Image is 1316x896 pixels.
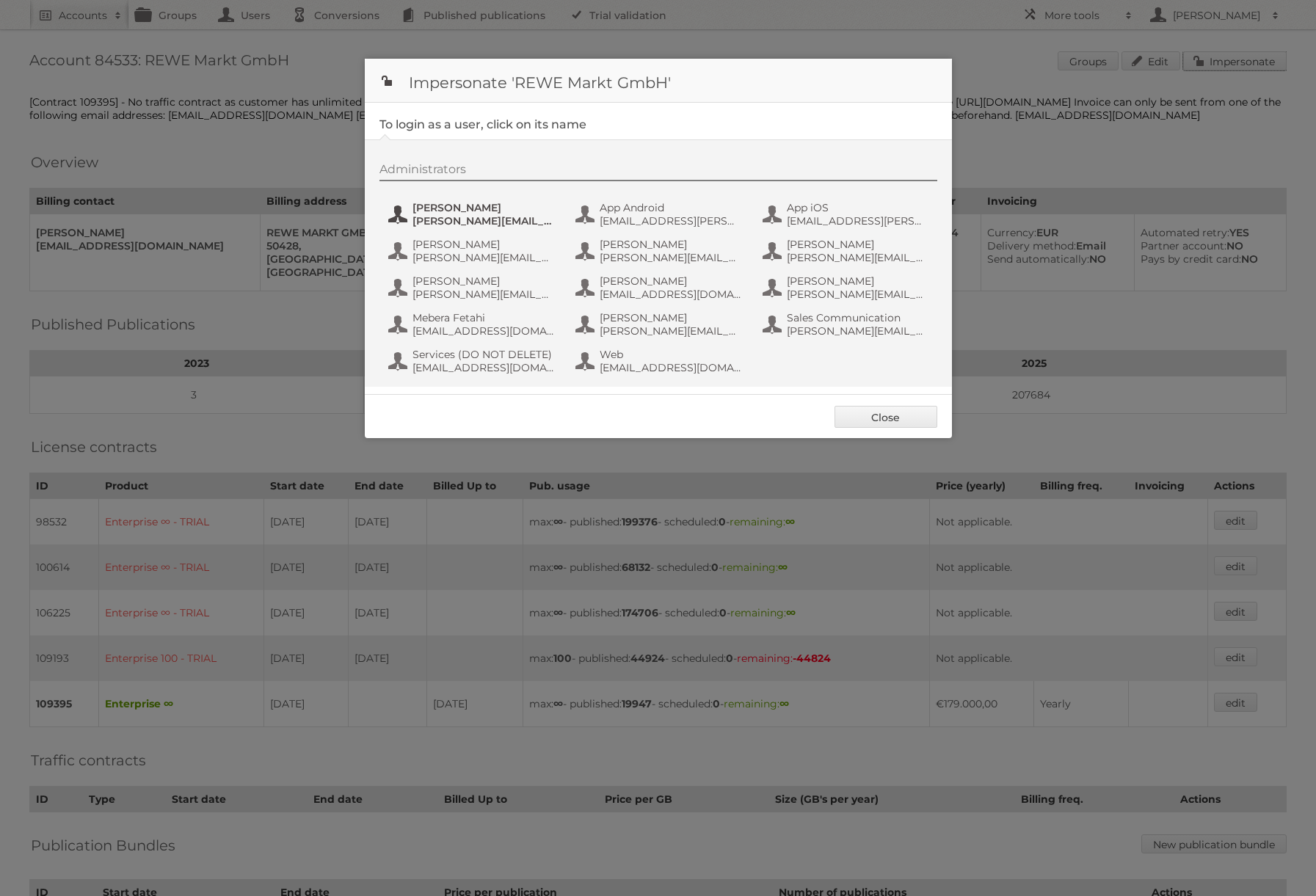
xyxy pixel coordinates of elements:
span: [PERSON_NAME][EMAIL_ADDRESS][DOMAIN_NAME] [412,288,555,301]
span: [PERSON_NAME][EMAIL_ADDRESS][PERSON_NAME][DOMAIN_NAME] [787,288,929,301]
button: [PERSON_NAME] [EMAIL_ADDRESS][DOMAIN_NAME] [574,273,746,302]
span: [PERSON_NAME][EMAIL_ADDRESS][DOMAIN_NAME] [600,324,742,338]
a: Close [835,406,937,428]
button: [PERSON_NAME] [PERSON_NAME][EMAIL_ADDRESS][DOMAIN_NAME] [574,310,746,339]
h1: Impersonate 'REWE Markt GmbH' [365,59,952,103]
span: App iOS [787,201,929,214]
span: [PERSON_NAME] [600,274,742,288]
span: [PERSON_NAME] [600,238,742,251]
button: App iOS [EMAIL_ADDRESS][PERSON_NAME][DOMAIN_NAME] [761,200,934,229]
span: App Android [600,201,742,214]
span: [EMAIL_ADDRESS][DOMAIN_NAME] [600,288,742,301]
span: [EMAIL_ADDRESS][PERSON_NAME][DOMAIN_NAME] [600,214,742,227]
button: [PERSON_NAME] [PERSON_NAME][EMAIL_ADDRESS][PERSON_NAME][DOMAIN_NAME] [761,273,934,302]
span: [PERSON_NAME][EMAIL_ADDRESS][PERSON_NAME][DOMAIN_NAME] [412,214,555,227]
span: [PERSON_NAME] [412,238,555,251]
span: [PERSON_NAME][EMAIL_ADDRESS][PERSON_NAME][DOMAIN_NAME] [412,251,555,264]
span: [PERSON_NAME] [412,201,555,214]
button: [PERSON_NAME] [PERSON_NAME][EMAIL_ADDRESS][PERSON_NAME][DOMAIN_NAME] [387,236,559,266]
button: Web [EMAIL_ADDRESS][DOMAIN_NAME] [574,346,746,376]
span: [PERSON_NAME] [600,311,742,324]
span: [EMAIL_ADDRESS][PERSON_NAME][DOMAIN_NAME] [787,214,929,227]
button: [PERSON_NAME] [PERSON_NAME][EMAIL_ADDRESS][PERSON_NAME][DOMAIN_NAME] [761,236,934,266]
button: Services (DO NOT DELETE) [EMAIL_ADDRESS][DOMAIN_NAME] [387,346,559,376]
span: Mebera Fetahi [412,311,555,324]
span: Sales Communication [787,311,929,324]
button: [PERSON_NAME] [PERSON_NAME][EMAIL_ADDRESS][PERSON_NAME][DOMAIN_NAME] [387,200,559,229]
span: [PERSON_NAME] [412,274,555,288]
span: [EMAIL_ADDRESS][DOMAIN_NAME] [600,361,742,374]
span: [PERSON_NAME][EMAIL_ADDRESS][PERSON_NAME][DOMAIN_NAME] [600,251,742,264]
button: [PERSON_NAME] [PERSON_NAME][EMAIL_ADDRESS][DOMAIN_NAME] [387,273,559,302]
span: [PERSON_NAME][EMAIL_ADDRESS][PERSON_NAME][DOMAIN_NAME] [787,324,929,338]
button: Mebera Fetahi [EMAIL_ADDRESS][DOMAIN_NAME] [387,310,559,339]
button: App Android [EMAIL_ADDRESS][PERSON_NAME][DOMAIN_NAME] [574,200,746,229]
span: [EMAIL_ADDRESS][DOMAIN_NAME] [412,324,555,338]
span: [PERSON_NAME] [787,238,929,251]
button: Sales Communication [PERSON_NAME][EMAIL_ADDRESS][PERSON_NAME][DOMAIN_NAME] [761,310,934,339]
span: Services (DO NOT DELETE) [412,348,555,361]
legend: To login as a user, click on its name [379,117,586,131]
span: [PERSON_NAME][EMAIL_ADDRESS][PERSON_NAME][DOMAIN_NAME] [787,251,929,264]
span: Web [600,348,742,361]
button: [PERSON_NAME] [PERSON_NAME][EMAIL_ADDRESS][PERSON_NAME][DOMAIN_NAME] [574,236,746,266]
div: Administrators [379,162,937,181]
span: [PERSON_NAME] [787,274,929,288]
span: [EMAIL_ADDRESS][DOMAIN_NAME] [412,361,555,374]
